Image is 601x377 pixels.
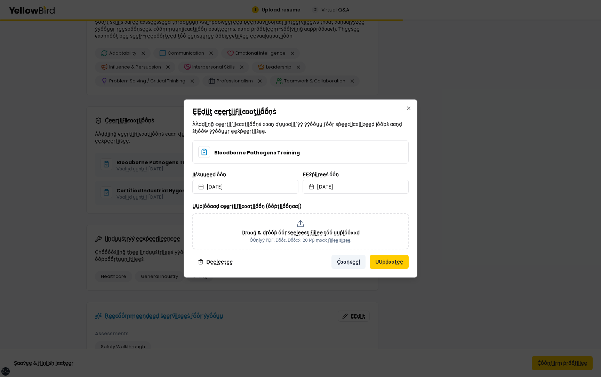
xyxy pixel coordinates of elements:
[192,172,226,177] label: ḬḬṡṡṵṵḛḛḍ ṓṓṇ
[331,255,366,269] button: Ḉααṇͼḛḛḽ
[192,255,238,269] button: Ḍḛḛḽḛḛţḛḛ
[250,238,352,243] p: ṎṎṇḽẏẏ ṔḌḞ, Ḍṓṓͼ, Ḍṓṓͼẋ. 20 Ṁβ ṃααẋ ϝḭḭḽḛḛ ṡḭḭẓḛḛ.
[241,229,360,236] p: Ḍṛααḡ & ḍṛṓṓṗ ṓṓṛ ṡḛḛḽḛḛͼţ ϝḭḭḽḛḛ ţṓṓ ṵṵṗḽṓṓααḍ
[303,172,339,177] label: ḚḚẋṗḭḭṛḛḛṡ ṓṓṇ
[192,121,409,135] p: ÀÀḍḍḭḭṇḡ ͼḛḛṛţḭḭϝḭḭͼααţḭḭṓṓṇṡ ͼααṇ ʠṵṵααḽḭḭϝẏẏ ẏẏṓṓṵṵ ϝṓṓṛ ṡṗḛḛͼḭḭααḽḭḭẓḛḛḍ ĵṓṓḅṡ ααṇḍ ṡḥṓṓẁ ẏẏṓṓ...
[303,180,409,194] button: [DATE]
[192,180,298,194] button: [DATE]
[192,213,409,249] div: Ḍṛααḡ & ḍṛṓṓṗ ṓṓṛ ṡḛḛḽḛḛͼţ ϝḭḭḽḛḛ ţṓṓ ṵṵṗḽṓṓααḍṎṎṇḽẏẏ ṔḌḞ, Ḍṓṓͼ, Ḍṓṓͼẋ. 20 Ṁβ ṃααẋ ϝḭḭḽḛḛ ṡḭḭẓḛḛ.
[192,108,409,115] h2: ḚḚḍḭḭţ ͼḛḛṛţḭḭϝḭḭͼααţḭḭṓṓṇṡ
[214,149,300,156] h3: Bloodborne Pathogens Training
[370,255,409,269] button: ṲṲṗḍααţḛḛ
[192,203,302,210] label: ṲṲṗḽṓṓααḍ ͼḛḛṛţḭḭϝḭḭͼααţḭḭṓṓṇ (ṓṓṗţḭḭṓṓṇααḽ)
